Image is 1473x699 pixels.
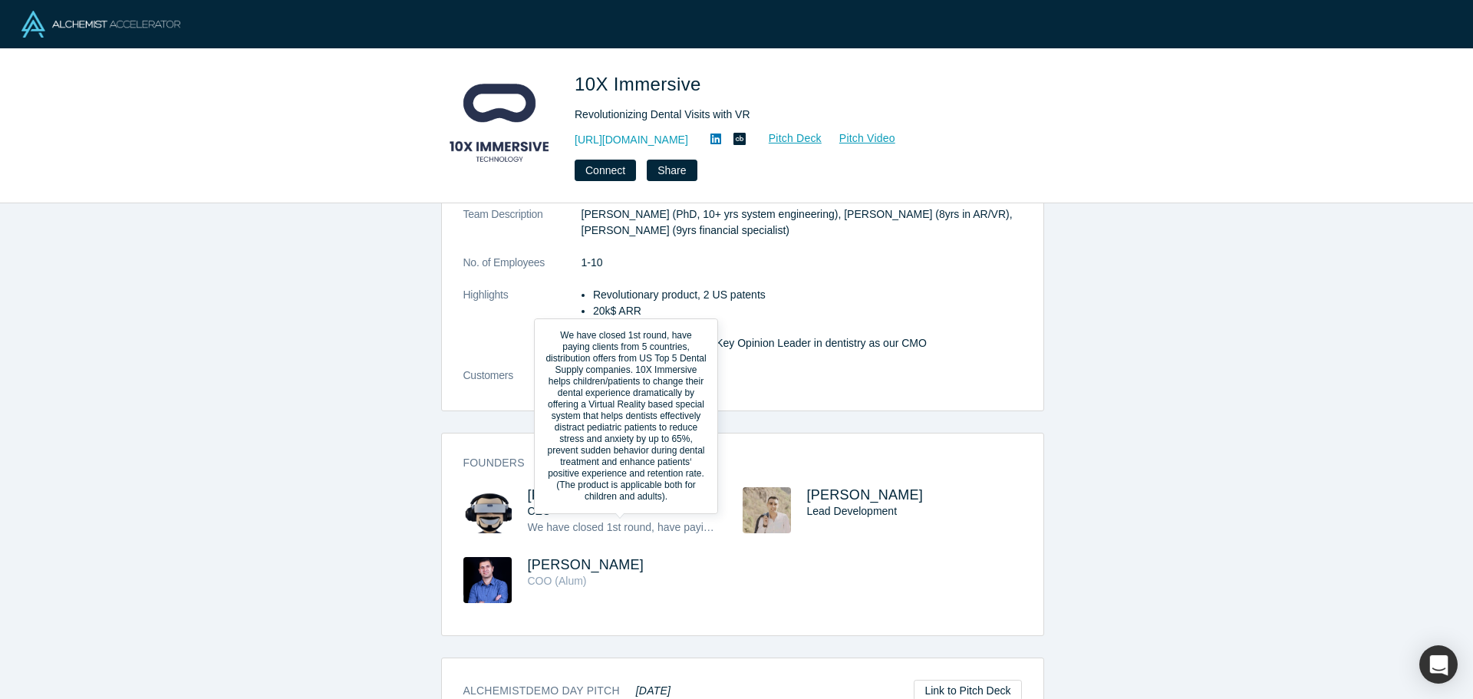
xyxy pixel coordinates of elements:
[575,107,1004,123] div: Revolutionizing Dental Visits with VR
[582,206,1022,239] p: [PERSON_NAME] (PhD, 10+ yrs system engineering), [PERSON_NAME] (8yrs in AR/VR), [PERSON_NAME] (9y...
[463,455,1000,471] h3: Founders
[575,74,707,94] span: 10X Immersive
[21,11,180,38] img: Alchemist Logo
[593,287,1022,303] li: Revolutionary product, 2 US patents
[647,160,697,181] button: Share
[463,206,582,255] dt: Team Description
[822,130,896,147] a: Pitch Video
[582,368,1022,384] dd: Dentistry
[463,683,671,699] h3: Alchemist Demo Day Pitch
[807,505,898,517] span: Lead Development
[752,130,822,147] a: Pitch Deck
[463,368,582,400] dt: Customers
[463,287,582,368] dt: Highlights
[463,487,512,533] img: Davit Zargaryan's Profile Image
[636,684,671,697] em: [DATE]
[575,132,688,148] a: [URL][DOMAIN_NAME]
[743,487,791,533] img: Ashot Danielyan's Profile Image
[807,487,924,503] a: [PERSON_NAME]
[528,557,644,572] a: [PERSON_NAME]
[593,303,1022,319] li: 20k$ ARR
[575,160,636,181] button: Connect
[582,255,1022,271] dd: 1-10
[528,575,587,587] span: COO (Alum)
[528,487,644,503] a: [PERSON_NAME]
[593,335,1022,351] li: A strong team featuring a Key Opinion Leader in dentistry as our CMO
[446,71,553,178] img: 10X Immersive's Logo
[528,505,551,517] span: CEO
[593,319,1022,335] li: 5 dentist investors
[463,255,582,287] dt: No. of Employees
[463,557,512,603] img: Petros Hergnyan's Profile Image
